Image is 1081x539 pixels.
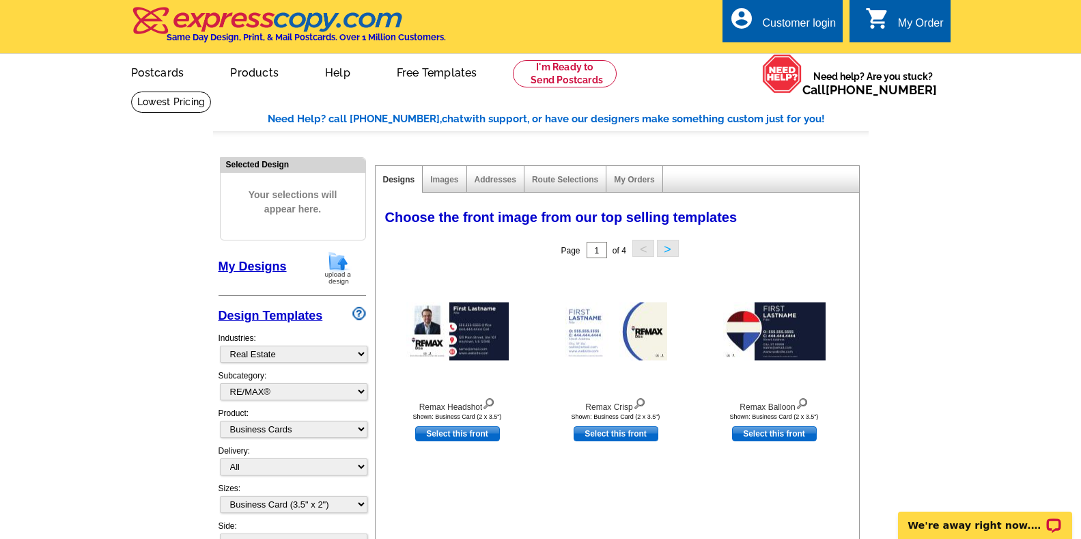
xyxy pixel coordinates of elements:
[541,395,691,413] div: Remax Crisp
[723,303,826,361] img: Remax Balloon
[889,496,1081,539] iframe: LiveChat chat widget
[382,413,533,420] div: Shown: Business Card (2 x 3.5")
[109,55,206,87] a: Postcards
[613,246,626,255] span: of 4
[796,395,809,410] img: view design details
[699,395,850,413] div: Remax Balloon
[131,16,446,42] a: Same Day Design, Print, & Mail Postcards. Over 1 Million Customers.
[382,395,533,413] div: Remax Headshot
[430,175,458,184] a: Images
[561,246,580,255] span: Page
[632,240,654,257] button: <
[574,426,658,441] a: use this design
[541,413,691,420] div: Shown: Business Card (2 x 3.5")
[898,17,944,36] div: My Order
[219,482,366,520] div: Sizes:
[732,426,817,441] a: use this design
[762,17,836,36] div: Customer login
[219,370,366,407] div: Subcategory:
[383,175,415,184] a: Designs
[826,83,937,97] a: [PHONE_NUMBER]
[565,303,667,361] img: Remax Crisp
[385,210,738,225] span: Choose the front image from our top selling templates
[729,15,836,32] a: account_circle Customer login
[633,395,646,410] img: view design details
[865,15,944,32] a: shopping_cart My Order
[802,70,944,97] span: Need help? Are you stuck?
[352,307,366,320] img: design-wizard-help-icon.png
[303,55,372,87] a: Help
[475,175,516,184] a: Addresses
[219,325,366,370] div: Industries:
[532,175,598,184] a: Route Selections
[614,175,654,184] a: My Orders
[208,55,300,87] a: Products
[802,83,937,97] span: Call
[442,113,464,125] span: chat
[865,6,890,31] i: shopping_cart
[221,158,365,171] div: Selected Design
[219,445,366,482] div: Delivery:
[657,240,679,257] button: >
[320,251,356,286] img: upload-design
[729,6,754,31] i: account_circle
[219,260,287,273] a: My Designs
[699,413,850,420] div: Shown: Business Card (2 x 3.5")
[375,55,499,87] a: Free Templates
[219,407,366,445] div: Product:
[268,111,869,127] div: Need Help? call [PHONE_NUMBER], with support, or have our designers make something custom just fo...
[219,309,323,322] a: Design Templates
[762,54,802,94] img: help
[167,32,446,42] h4: Same Day Design, Print, & Mail Postcards. Over 1 Million Customers.
[231,174,355,230] span: Your selections will appear here.
[406,303,509,361] img: Remax Headshot
[415,426,500,441] a: use this design
[482,395,495,410] img: view design details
